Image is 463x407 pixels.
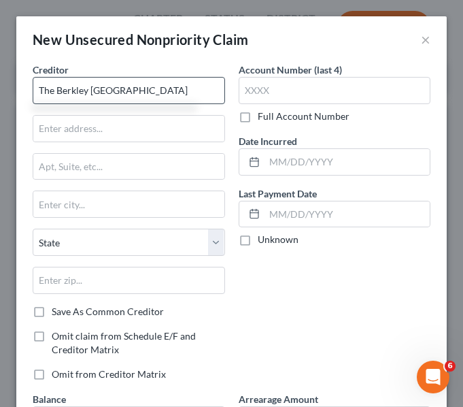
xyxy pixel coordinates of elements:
[52,305,164,319] label: Save As Common Creditor
[421,31,430,48] button: ×
[417,361,449,393] iframe: Intercom live chat
[52,368,166,380] span: Omit from Creditor Matrix
[239,63,342,77] label: Account Number (last 4)
[239,134,297,148] label: Date Incurred
[239,186,317,201] label: Last Payment Date
[33,64,69,76] span: Creditor
[33,191,224,217] input: Enter city...
[239,392,318,406] label: Arrearage Amount
[33,30,248,49] div: New Unsecured Nonpriority Claim
[33,267,225,294] input: Enter zip...
[258,233,298,246] label: Unknown
[264,149,430,175] input: MM/DD/YYYY
[52,330,196,355] span: Omit claim from Schedule E/F and Creditor Matrix
[264,201,430,227] input: MM/DD/YYYY
[33,154,224,180] input: Apt, Suite, etc...
[258,110,349,123] label: Full Account Number
[33,116,224,142] input: Enter address...
[239,77,431,104] input: XXXX
[33,392,66,406] label: Balance
[33,77,225,104] input: Search creditor by name...
[445,361,456,372] span: 6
